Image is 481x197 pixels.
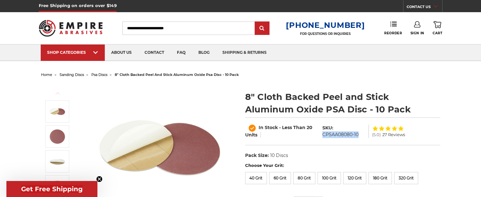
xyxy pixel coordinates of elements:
[372,133,381,137] span: (5.0)
[407,3,442,12] a: CONTACT US
[192,45,216,61] a: blog
[245,91,440,116] h1: 8" Cloth Backed Peel and Stick Aluminum Oxide PSA Disc - 10 Pack
[105,45,138,61] a: about us
[270,152,288,159] dd: 10 Discs
[433,31,442,35] span: Cart
[384,31,402,35] span: Reorder
[216,45,273,61] a: shipping & returns
[286,21,365,30] a: [PHONE_NUMBER]
[41,72,52,77] a: home
[49,103,65,119] img: 8 inch Aluminum Oxide PSA Sanding Disc with Cloth Backing
[245,132,257,138] span: Units
[307,125,312,130] span: 20
[60,72,84,77] a: sanding discs
[49,128,65,144] img: peel and stick psa aluminum oxide disc
[115,72,239,77] span: 8" cloth backed peel and stick aluminum oxide psa disc - 10 pack
[382,133,405,137] span: 27 Reviews
[286,32,365,36] p: FOR QUESTIONS OR INQUIRIES
[96,176,103,182] button: Close teaser
[259,125,278,130] span: In Stock
[91,72,107,77] a: psa discs
[6,181,97,197] div: Get Free ShippingClose teaser
[433,21,442,35] a: Cart
[49,178,65,194] img: clothed backed AOX PSA - 10 Pack
[279,125,305,130] span: - Less Than
[384,21,402,35] a: Reorder
[245,162,440,169] label: Choose Your Grit:
[39,16,103,41] img: Empire Abrasives
[21,185,83,193] span: Get Free Shipping
[50,86,65,100] button: Previous
[170,45,192,61] a: faq
[322,131,359,138] dd: CPSAA08080-10
[47,50,98,55] div: SHOP CATEGORIES
[138,45,170,61] a: contact
[49,153,65,169] img: sticky backed sanding disc
[411,31,424,35] span: Sign In
[245,152,269,159] dt: Pack Size:
[322,125,333,131] dt: SKU:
